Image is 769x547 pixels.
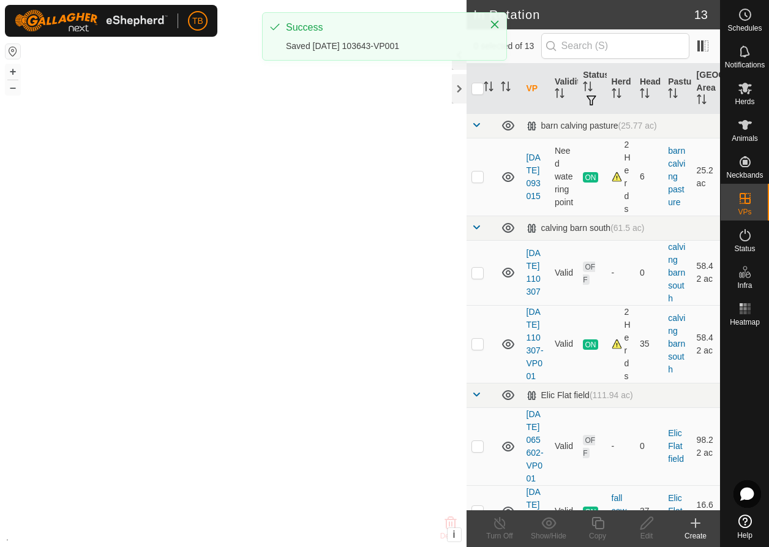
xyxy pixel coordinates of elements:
a: [DATE] 110307 [527,248,541,296]
a: Elic Flat field [668,493,684,529]
th: Herd [607,64,635,114]
p-sorticon: Activate to sort [668,90,678,100]
p-sorticon: Activate to sort [612,90,621,100]
th: [GEOGRAPHIC_DATA] Area [692,64,720,114]
button: Reset Map [6,44,20,59]
td: 25.2 ac [692,138,720,216]
img: Gallagher Logo [15,10,168,32]
a: calving barn south [668,313,685,374]
span: Infra [737,282,752,289]
div: 2 Herds [612,306,630,383]
span: (111.94 ac) [590,390,633,400]
a: Help [721,510,769,544]
td: Valid [550,305,578,383]
span: Help [737,532,752,539]
span: Status [734,245,755,252]
button: + [6,64,20,79]
a: Elic Flat field [668,428,684,464]
th: VP [522,64,550,114]
span: (25.77 ac) [618,121,657,130]
td: 0 [635,240,663,305]
div: barn calving pasture [527,121,657,131]
td: Valid [550,485,578,537]
a: [DATE] 065602-VP001 [527,409,544,483]
td: 6 [635,138,663,216]
td: Valid [550,407,578,485]
span: Animals [732,135,758,142]
button: Close [486,16,503,33]
span: OFF [583,435,595,458]
p-sorticon: Activate to sort [583,83,593,93]
p-sorticon: Activate to sort [484,83,493,93]
td: 35 [635,305,663,383]
th: Validity [550,64,578,114]
td: Need watering point [550,138,578,216]
span: Notifications [725,61,765,69]
button: – [6,80,20,95]
div: Edit [622,530,671,541]
span: Neckbands [726,172,763,179]
h2: In Rotation [474,7,694,22]
span: TB [192,15,203,28]
th: Head [635,64,663,114]
div: Show/Hide [524,530,573,541]
div: - [612,440,630,453]
span: 13 [694,6,708,24]
span: Herds [735,98,754,105]
div: Success [286,20,477,35]
a: Privacy Policy [185,531,231,542]
td: 37 [635,485,663,537]
a: Contact Us [245,531,281,542]
td: 58.42 ac [692,240,720,305]
td: Valid [550,240,578,305]
span: Heatmap [730,319,760,326]
span: 0 selected of 13 [474,40,541,53]
div: Turn Off [475,530,524,541]
p-sorticon: Activate to sort [555,90,565,100]
p-sorticon: Activate to sort [697,96,707,106]
button: i [448,528,461,541]
div: Elic Flat field [527,390,633,401]
a: calving barn south [668,242,685,303]
p-sorticon: Activate to sort [501,83,511,93]
td: 58.42 ac [692,305,720,383]
span: VPs [738,208,751,216]
div: 2 Herds [612,138,630,216]
span: ON [583,507,598,517]
p-sorticon: Activate to sort [640,90,650,100]
a: [DATE] 093015 [527,153,541,201]
td: 98.22 ac [692,407,720,485]
th: Pasture [663,64,691,114]
span: Schedules [727,25,762,32]
a: barn calving pasture [668,146,685,207]
td: 16.68 ac [692,485,720,537]
div: Create [671,530,720,541]
input: Search (S) [541,33,689,59]
div: - [612,266,630,279]
a: [DATE] 110307-VP001 [527,307,544,381]
span: OFF [583,262,595,285]
span: i [452,529,455,540]
div: Copy [573,530,622,541]
span: (61.5 ac) [610,223,644,233]
span: ON [583,172,598,183]
a: [DATE] 064657 [527,487,541,535]
th: Status [578,64,606,114]
div: Saved [DATE] 103643-VP001 [286,40,477,53]
span: ON [583,339,598,350]
td: 0 [635,407,663,485]
div: calving barn south [527,223,645,233]
div: fall cows [612,492,630,530]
